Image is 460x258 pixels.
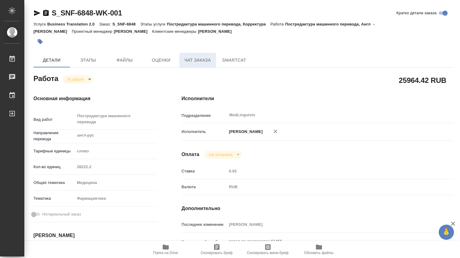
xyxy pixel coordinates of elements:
p: Этапы услуги [140,22,167,26]
button: Скопировать ссылку [42,9,50,17]
p: Кол-во единиц [33,164,75,170]
p: Вид работ [33,117,75,123]
div: В работе [204,151,242,159]
h4: Исполнители [182,95,453,102]
p: S_SNF-6848 [112,22,140,26]
button: Добавить тэг [33,35,47,48]
p: Ставка [182,168,227,174]
p: Business Translation 2.0 [47,22,99,26]
h4: [PERSON_NAME] [33,232,157,239]
button: Удалить исполнителя [269,125,282,138]
span: Обновить файлы [304,251,334,255]
p: [PERSON_NAME] [227,129,263,135]
button: Обновить файлы [293,241,344,258]
p: Исполнитель [182,129,227,135]
p: Комментарий к работе [182,239,227,245]
button: Папка на Drive [140,241,191,258]
span: Этапы [74,56,103,64]
input: Пустое поле [75,162,157,171]
input: Пустое поле [227,220,431,229]
span: Чат заказа [183,56,212,64]
span: Папка на Drive [153,251,178,255]
button: Скопировать мини-бриф [242,241,293,258]
textarea: тотал до разверстки 61455 [227,236,431,246]
a: S_SNF-6848-WK-001 [52,9,122,17]
p: Постредактура машинного перевода, Корректура [167,22,270,26]
input: Пустое поле [227,167,431,175]
p: Услуга [33,22,47,26]
div: RUB [227,182,431,192]
div: Медицина [75,178,157,188]
p: [PERSON_NAME] [114,29,152,34]
p: Заказ: [99,22,112,26]
h2: Работа [33,73,58,83]
button: Не оплачена [207,152,234,157]
div: В работе [63,75,93,83]
span: Детали [37,56,66,64]
span: Кратко детали заказа [396,10,437,16]
h4: Оплата [182,151,199,158]
span: Скопировать бриф [201,251,233,255]
p: Валюта [182,184,227,190]
p: Подразделение [182,113,227,119]
button: Скопировать ссылку для ЯМессенджера [33,9,41,17]
h4: Основная информация [33,95,157,102]
p: [PERSON_NAME] [198,29,236,34]
div: слово [75,146,157,156]
p: Работа [270,22,285,26]
span: Файлы [110,56,139,64]
span: Нотариальный заказ [42,211,81,217]
button: В работе [66,77,86,82]
span: Оценки [147,56,176,64]
p: Тарифные единицы [33,148,75,154]
p: Тематика [33,195,75,202]
p: Проектный менеджер [72,29,114,34]
div: Фармацевтика [75,193,157,204]
p: Общая тематика [33,180,75,186]
button: 🙏 [439,225,454,240]
span: SmartCat [220,56,249,64]
span: Скопировать мини-бриф [247,251,289,255]
p: Клиентские менеджеры [152,29,198,34]
button: Скопировать бриф [191,241,242,258]
p: Направление перевода [33,130,75,142]
p: Последнее изменение [182,222,227,228]
h2: 25964.42 RUB [399,75,446,85]
h4: Дополнительно [182,205,453,212]
span: 🙏 [441,226,451,239]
